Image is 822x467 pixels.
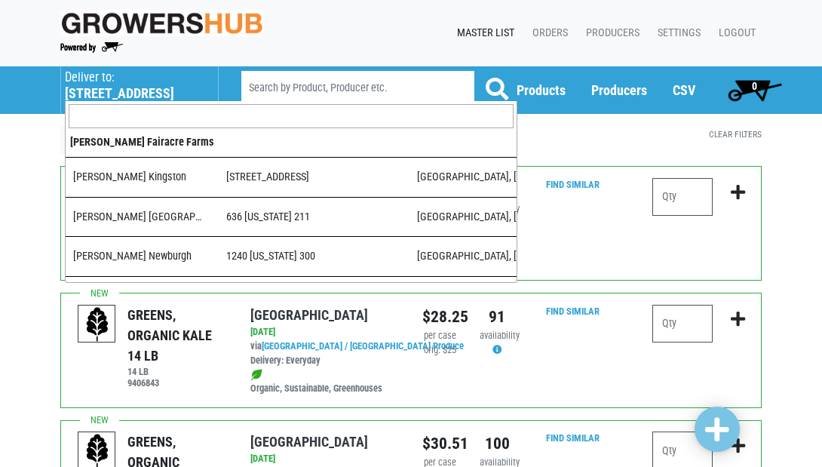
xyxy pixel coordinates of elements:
[215,209,406,226] div: 636 [US_STATE] 211
[127,377,227,389] h6: 9406843
[721,75,788,105] a: 0
[406,248,520,265] div: [GEOGRAPHIC_DATA], [GEOGRAPHIC_DATA]
[673,82,695,98] a: CSV
[517,82,566,98] a: Products
[215,169,406,186] div: [STREET_ADDRESS]
[65,66,214,102] span: Price Chopper Warehouse (501 Duanesburg Rd, Schenectady, NY 12306, USA)
[480,432,514,456] div: 100
[520,19,574,48] a: Orders
[480,330,520,341] span: availability
[62,209,215,226] div: [PERSON_NAME] [GEOGRAPHIC_DATA]
[707,19,762,48] a: Logout
[422,329,457,343] div: per case
[66,131,517,316] li: Adams Fairacre Farms
[591,82,647,98] a: Producers
[250,368,400,397] div: Organic, Sustainable, Greenhouses
[406,169,520,186] div: [GEOGRAPHIC_DATA], [GEOGRAPHIC_DATA]
[752,80,757,92] span: 0
[445,19,520,48] a: Master List
[65,70,203,85] p: Deliver to:
[78,306,116,343] img: placeholder-variety-43d6402dacf2d531de610a020419775a.svg
[422,343,457,358] div: orig. $25
[480,305,514,329] div: 91
[546,179,600,190] a: Find Similar
[65,85,203,102] h5: [STREET_ADDRESS]
[62,248,215,265] div: [PERSON_NAME] Newburgh
[127,366,227,377] h6: 14 LB
[652,178,713,216] input: Qty
[546,432,600,444] a: Find Similar
[709,129,762,140] a: Clear Filters
[406,209,520,226] div: [GEOGRAPHIC_DATA], [GEOGRAPHIC_DATA]
[574,19,646,48] a: Producers
[250,339,400,368] div: via
[60,126,203,155] a: XPrice Chopper Warehouse
[422,305,457,329] div: $28.25
[250,354,400,368] div: Delivery: Everyday
[62,169,215,186] div: [PERSON_NAME] Kingston
[422,432,457,456] div: $30.51
[241,71,474,105] input: Search by Product, Producer etc.
[546,306,600,317] a: Find Similar
[250,307,368,323] a: [GEOGRAPHIC_DATA]
[215,248,406,265] div: 1240 [US_STATE] 300
[127,305,227,366] div: GREENS, ORGANIC KALE 14 LB
[70,136,512,149] h4: [PERSON_NAME] Fairacre Farms
[60,42,123,53] img: Powered by Big Wheelbarrow
[250,369,262,381] img: leaf-e5c59151409436ccce96b2ca1b28e03c.png
[250,434,368,450] a: [GEOGRAPHIC_DATA]
[652,305,713,343] input: Qty
[250,452,400,466] div: [DATE]
[250,325,400,339] div: [DATE]
[646,19,707,48] a: Settings
[60,10,263,36] img: original-fc7597fdc6adbb9d0e2ae620e786d1a2.jpg
[262,340,464,352] a: [GEOGRAPHIC_DATA] / [GEOGRAPHIC_DATA] Produce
